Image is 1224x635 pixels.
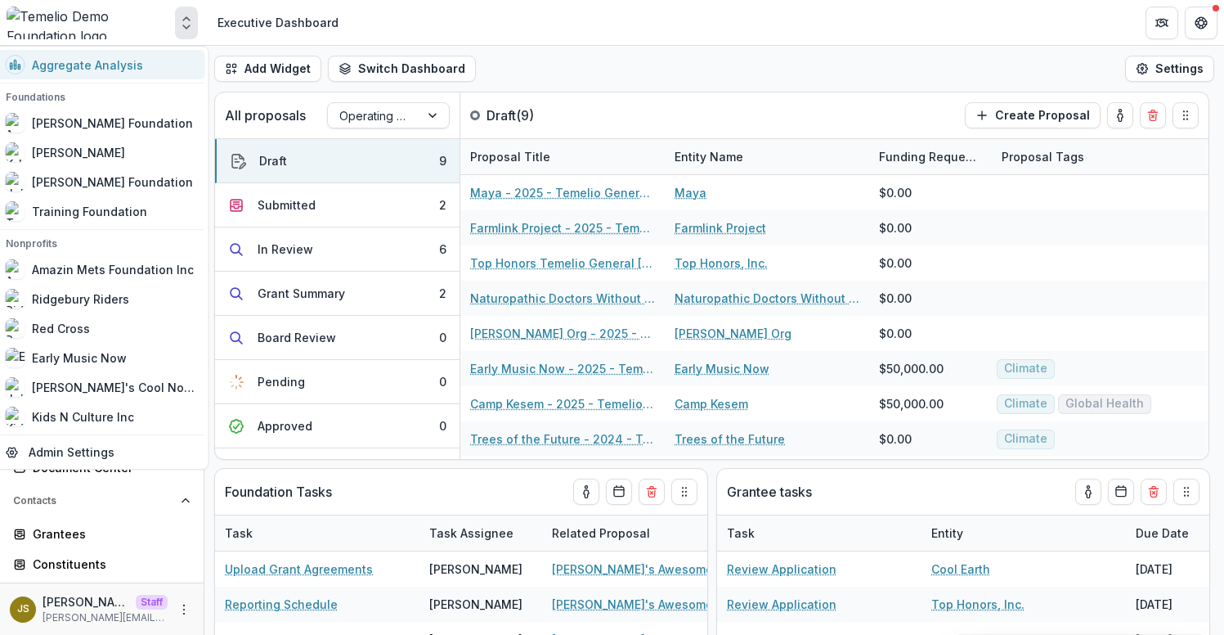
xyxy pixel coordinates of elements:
button: In Review6 [215,227,460,272]
a: Cool Earth [931,561,990,578]
div: Funding Requested [869,139,992,174]
div: Proposal Title [460,139,665,174]
a: Camp Kesem [675,395,748,412]
a: [PERSON_NAME]'s Awesome Nonprofit - 2023 - Temelio General [PERSON_NAME] Proposal [552,596,737,613]
a: Farmlink Project - 2025 - Temelio General Grant Proposal [470,219,655,236]
div: Draft [259,152,287,169]
div: Task [717,516,921,551]
div: Board Review [258,329,336,346]
div: Entity [921,516,1126,551]
a: Top Honors, Inc. [931,596,1024,613]
a: Farmlink Project [675,219,766,236]
a: Top Honors, Inc. [675,254,768,272]
button: Switch Dashboard [328,56,476,82]
div: Grantees [33,525,184,543]
div: Entity Name [665,139,869,174]
a: Trees of the Future [675,430,785,448]
button: Delete card [639,479,665,505]
a: Early Music Now - 2025 - Temelio General [PERSON_NAME] [470,360,655,377]
p: Draft ( 9 ) [486,106,609,125]
button: Add Widget [214,56,321,82]
span: Global Health [1065,397,1144,411]
button: Create Proposal [965,102,1101,128]
a: Early Music Now [675,360,769,377]
div: Related Proposal [542,525,660,542]
div: 0 [439,329,446,346]
a: Grantees [7,520,197,547]
span: Climate [1004,362,1047,376]
div: Funding Requested [869,148,992,165]
button: Drag [1172,102,1199,128]
div: $0.00 [879,219,912,236]
a: Top Honors Temelio General [PERSON_NAME] Proposal [470,254,655,272]
a: [PERSON_NAME] Org - 2025 - Temelio General [PERSON_NAME] [470,325,655,342]
button: Approved0 [215,404,460,448]
a: Constituents [7,551,197,578]
button: Pending0 [215,360,460,404]
div: Pending [258,373,305,390]
button: Settings [1125,56,1214,82]
button: Get Help [1185,7,1217,39]
p: Staff [136,595,168,610]
button: Partners [1146,7,1178,39]
div: [PERSON_NAME] [429,561,522,578]
div: Entity Name [665,148,753,165]
div: 2 [439,285,446,302]
div: $0.00 [879,254,912,272]
button: Calendar [1108,479,1134,505]
div: Task Assignee [419,516,542,551]
div: $50,000.00 [879,395,944,412]
button: More [174,600,194,619]
nav: breadcrumb [211,11,345,34]
button: toggle-assigned-to-me [1075,479,1101,505]
div: 0 [439,417,446,435]
button: Submitted2 [215,183,460,227]
button: Draft9 [215,139,460,183]
button: Board Review0 [215,316,460,360]
p: Grantee tasks [727,482,812,502]
div: Proposal Title [460,148,560,165]
div: 0 [439,373,446,390]
button: toggle-assigned-to-me [573,479,599,505]
p: [PERSON_NAME][EMAIL_ADDRESS][DOMAIN_NAME] [43,610,168,625]
a: Camp Kesem - 2025 - Temelio General [PERSON_NAME] [470,395,655,412]
button: Drag [1173,479,1199,505]
div: Related Proposal [542,516,747,551]
button: Delete card [1141,479,1167,505]
a: Review Application [727,561,836,578]
div: Proposal Tags [992,139,1196,174]
div: Entity [921,525,973,542]
div: $0.00 [879,184,912,201]
div: Approved [258,417,312,435]
div: Due Date [1126,525,1199,542]
a: Naturopathic Doctors Without Borders Inc - 2025 - Temelio General Grant Proposal [470,290,655,307]
button: toggle-assigned-to-me [1107,102,1133,128]
div: [PERSON_NAME] [429,596,522,613]
a: Review Application [727,596,836,613]
div: Executive Dashboard [217,14,339,31]
button: Delete card [1140,102,1166,128]
div: Proposal Tags [992,148,1094,165]
div: $0.00 [879,325,912,342]
p: Foundation Tasks [225,482,332,502]
div: In Review [258,241,313,258]
p: [PERSON_NAME] [43,593,129,610]
button: Calendar [606,479,632,505]
button: Grant Summary2 [215,272,460,316]
span: Climate [1004,397,1047,411]
button: Drag [671,479,697,505]
div: Julie Sarte [17,604,29,615]
div: 9 [439,152,446,169]
a: Upload Grant Agreements [225,561,373,578]
div: $0.00 [879,290,912,307]
a: [PERSON_NAME]'s Awesome Nonprofit - 2023 - Temelio General Operating Grant Proposal [552,561,737,578]
div: Submitted [258,196,316,214]
div: Task [215,516,419,551]
a: Maya - 2025 - Temelio General [PERSON_NAME] [470,184,655,201]
div: Task [717,525,764,542]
